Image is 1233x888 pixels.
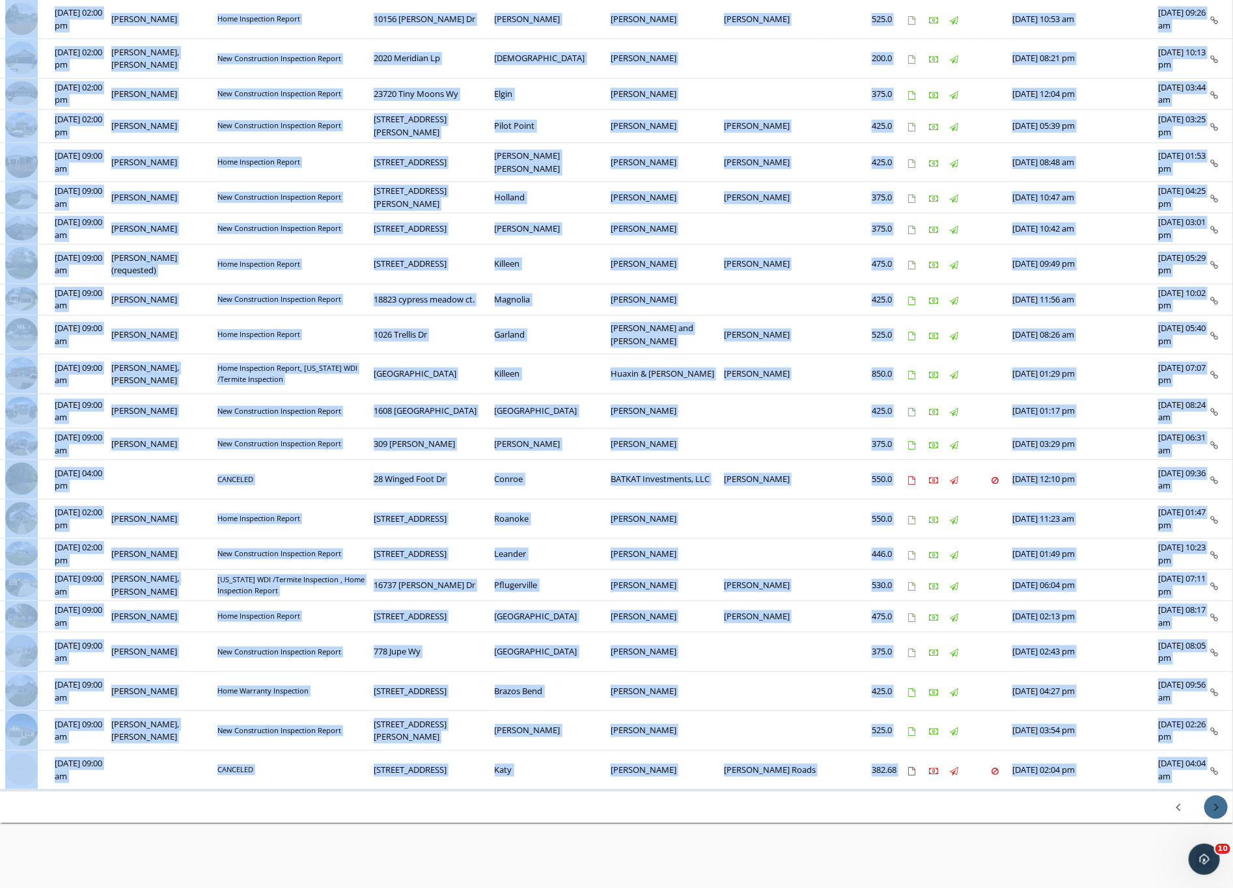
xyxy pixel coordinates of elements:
img: 9241164%2Fcover_photos%2FabagSZpGOpVGNc3K7kLP%2Fsmall.jpg [5,675,38,707]
td: 550.0 [872,499,908,539]
td: [DATE] 05:39 pm [1012,109,1158,142]
img: 9246925%2Fcover_photos%2FP6rRmPpK8erL9O6dRlyy%2Fsmall.jpg [5,635,38,667]
span: Home Inspection Report, [US_STATE] WDI /Termite Inspection [217,363,357,384]
iframe: Intercom live chat [1189,844,1220,875]
img: streetview [5,463,38,495]
img: 9250602%2Fcover_photos%2FFHcVf8izTOK8yJsuPWQu%2Fsmall.jpg [5,287,38,312]
td: [PERSON_NAME] [495,213,611,245]
td: [DATE] 10:47 am [1012,182,1158,213]
img: 9243701%2Fcover_photos%2FXk98sFdyRAba5sJisVmc%2Fsmall.jpg [5,318,38,351]
td: [DATE] 01:29 pm [1012,355,1158,394]
td: [PERSON_NAME], [PERSON_NAME] [111,355,217,394]
td: [DATE] 09:00 am [55,284,111,315]
img: 9246296%2Fcover_photos%2F45vCVX2QoNTadP4QVxzG%2Fsmall.jpg [5,541,38,565]
img: 9265009%2Fcover_photos%2Fs8m1eTSNM5et8rMIuIlu%2Fsmall.jpg [5,146,38,178]
td: [GEOGRAPHIC_DATA] [374,355,495,394]
td: [DATE] 02:04 pm [1012,750,1158,790]
td: [DATE] 09:00 am [55,245,111,284]
td: 375.0 [872,78,908,109]
td: [PERSON_NAME] [724,355,827,394]
td: [STREET_ADDRESS] [374,142,495,182]
td: [DATE] 09:00 am [55,182,111,213]
td: [DATE] 02:00 pm [55,539,111,570]
td: [GEOGRAPHIC_DATA] [495,632,611,672]
td: [PERSON_NAME] [611,601,724,632]
td: [PERSON_NAME] [724,460,827,500]
td: [DATE] 09:00 am [55,394,111,429]
img: 9242571%2Fcover_photos%2FBmIqEav3VFt6MPgS0W6a%2Fsmall.9242571-1755112468356 [5,42,38,74]
td: [DATE] 10:13 pm [1158,39,1210,79]
td: 375.0 [872,182,908,213]
td: [PERSON_NAME] [111,394,217,429]
td: [DATE] 10:02 pm [1158,284,1210,315]
td: [PERSON_NAME] (requested) [111,245,217,284]
td: [DATE] 09:00 am [55,632,111,672]
td: [DATE] 09:00 am [55,315,111,355]
td: [PERSON_NAME] [111,78,217,109]
td: [DATE] 02:43 pm [1012,632,1158,672]
td: [PERSON_NAME] [611,429,724,460]
img: 9189556%2Fcover_photos%2FbS6Hw4w1Uhnk9d12alr1%2Fsmall.jpg [5,431,38,455]
td: [PERSON_NAME] Roads [724,750,827,790]
td: [PERSON_NAME] [111,213,217,245]
td: [PERSON_NAME] [111,429,217,460]
span: New Construction Inspection Report [217,88,341,98]
td: [DATE] 09:00 am [55,570,111,601]
td: [DATE] 03:54 pm [1012,711,1158,751]
td: Huaxin & [PERSON_NAME] [611,355,724,394]
td: [PERSON_NAME] [724,109,827,142]
td: Katy [495,750,611,790]
td: [PERSON_NAME] [724,142,827,182]
td: 850.0 [872,355,908,394]
td: [STREET_ADDRESS] [374,671,495,711]
td: [DATE] 12:04 pm [1012,78,1158,109]
td: [DATE] 05:40 pm [1158,315,1210,355]
td: [DATE] 08:17 am [1158,601,1210,632]
span: Home Inspection Report [217,259,300,269]
td: 200.0 [872,39,908,79]
td: [DATE] 09:36 am [1158,460,1210,500]
td: [PERSON_NAME] [111,315,217,355]
td: [DATE] 09:00 am [55,601,111,632]
td: [PERSON_NAME] [724,601,827,632]
td: [DATE] 04:25 pm [1158,182,1210,213]
td: [DATE] 08:21 pm [1012,39,1158,79]
td: 1026 Trellis Dr [374,315,495,355]
td: 446.0 [872,539,908,570]
span: New Construction Inspection Report [217,647,341,656]
span: CANCELED [217,474,253,484]
img: 9224711%2Fcover_photos%2Fk1TbEwFVO6HdiVRYedrc%2Fsmall.9224711-1755032889078 [5,714,38,746]
td: [DATE] 07:07 pm [1158,355,1210,394]
img: 9238013%2Fcover_photos%2FVccPEXH2uccZNBlRRds4%2Fsmall.jpg [5,81,38,105]
td: Conroe [495,460,611,500]
td: [PERSON_NAME] [111,142,217,182]
img: 9253427%2Fcover_photos%2FbAnTLPy0nlyTUl0Yg8x9%2Fsmall.jpg [5,604,38,628]
td: [PERSON_NAME] [111,632,217,672]
td: 425.0 [872,394,908,429]
span: Home Inspection Report [217,611,300,621]
td: [PERSON_NAME], [PERSON_NAME] [111,39,217,79]
td: [DATE] 03:25 pm [1158,109,1210,142]
span: Home Inspection Report [217,329,300,339]
td: 475.0 [872,601,908,632]
td: 550.0 [872,460,908,500]
img: 9232852%2Fcover_photos%2FxNzQQGMS6ATOFyhoEpCf%2Fsmall.9232852-1755113606552 [5,113,38,139]
span: New Construction Inspection Report [217,120,341,130]
td: [PERSON_NAME] [611,109,724,142]
td: [DATE] 09:49 pm [1012,245,1158,284]
td: [DATE] 10:42 am [1012,213,1158,245]
td: [DATE] 02:26 pm [1158,711,1210,751]
i: chevron_left [1171,800,1186,815]
td: 778 Jupe Wy [374,632,495,672]
td: [DATE] 04:00 pm [55,460,111,500]
img: 9239605%2Fcover_photos%2FoPOCotmM7T7G2aVa48o4%2Fsmall.9239605-1755094494523 [5,357,38,390]
td: [STREET_ADDRESS] [374,750,495,790]
td: [DATE] 02:00 pm [55,78,111,109]
td: [DATE] 08:48 am [1012,142,1158,182]
td: [STREET_ADDRESS][PERSON_NAME] [374,711,495,751]
td: 375.0 [872,213,908,245]
td: [DEMOGRAPHIC_DATA] [495,39,611,79]
img: 9254874%2Fcover_photos%2FGFIJ6noMHdBDYmyZa1zV%2Fsmall.9254874-1755115266685 [5,247,38,280]
td: [DATE] 06:31 am [1158,429,1210,460]
td: 375.0 [872,429,908,460]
